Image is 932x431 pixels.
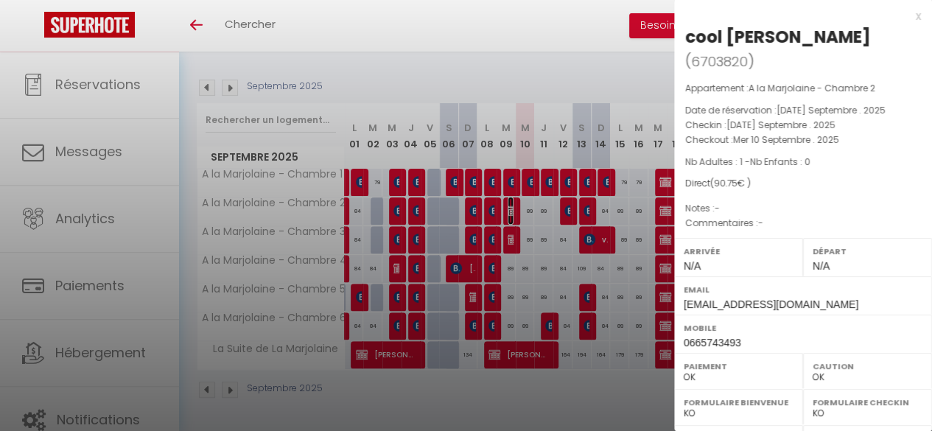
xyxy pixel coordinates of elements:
span: [DATE] Septembre . 2025 [777,104,886,116]
span: 0665743493 [684,337,741,348]
p: Commentaires : [685,216,921,231]
label: Arrivée [684,244,793,259]
span: ( ) [685,51,754,71]
p: Notes : [685,201,921,216]
span: [EMAIL_ADDRESS][DOMAIN_NAME] [684,298,858,310]
span: ( € ) [710,177,751,189]
p: Checkout : [685,133,921,147]
span: Nb Adultes : 1 - [685,155,810,168]
label: Formulaire Bienvenue [684,395,793,410]
span: Nb Enfants : 0 [750,155,810,168]
button: Ouvrir le widget de chat LiveChat [12,6,56,50]
span: N/A [813,260,830,272]
p: Appartement : [685,81,921,96]
span: N/A [684,260,701,272]
span: Mer 10 Septembre . 2025 [733,133,839,146]
p: Checkin : [685,118,921,133]
label: Caution [813,359,922,374]
div: cool [PERSON_NAME] [685,25,871,49]
label: Paiement [684,359,793,374]
div: Direct [685,177,921,191]
label: Email [684,282,922,297]
span: 90.75 [714,177,737,189]
label: Départ [813,244,922,259]
span: 6703820 [691,52,748,71]
span: - [715,202,720,214]
p: Date de réservation : [685,103,921,118]
span: [DATE] Septembre . 2025 [726,119,835,131]
div: x [674,7,921,25]
label: Mobile [684,320,922,335]
span: A la Marjolaine - Chambre 2 [749,82,875,94]
span: - [758,217,763,229]
label: Formulaire Checkin [813,395,922,410]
